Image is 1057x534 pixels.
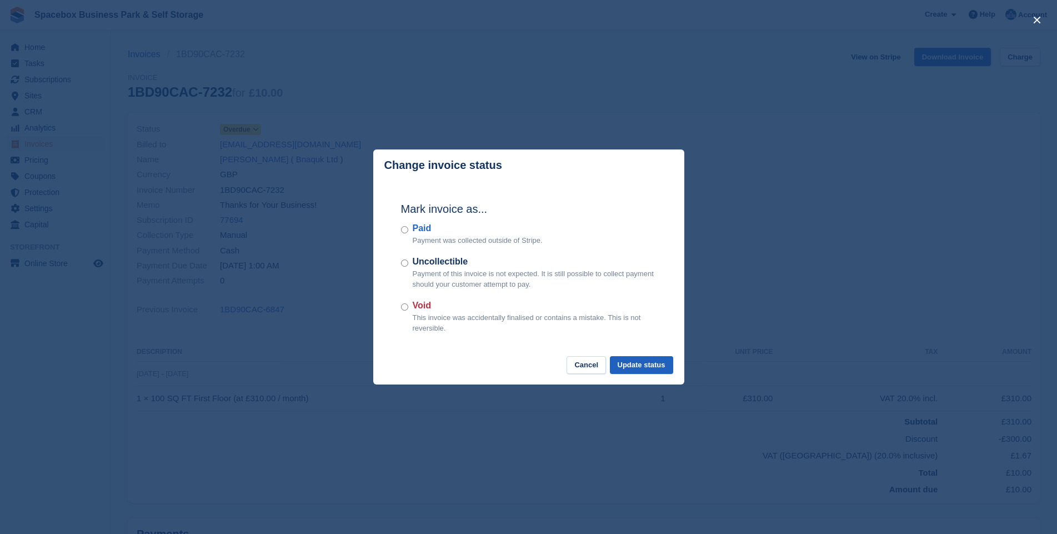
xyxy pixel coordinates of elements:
label: Void [413,299,657,312]
label: Uncollectible [413,255,657,268]
button: Update status [610,356,673,375]
p: Payment was collected outside of Stripe. [413,235,543,246]
label: Paid [413,222,543,235]
p: Payment of this invoice is not expected. It is still possible to collect payment should your cust... [413,268,657,290]
p: This invoice was accidentally finalised or contains a mistake. This is not reversible. [413,312,657,334]
p: Change invoice status [384,159,502,172]
button: Cancel [567,356,606,375]
button: close [1028,11,1046,29]
h2: Mark invoice as... [401,201,657,217]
